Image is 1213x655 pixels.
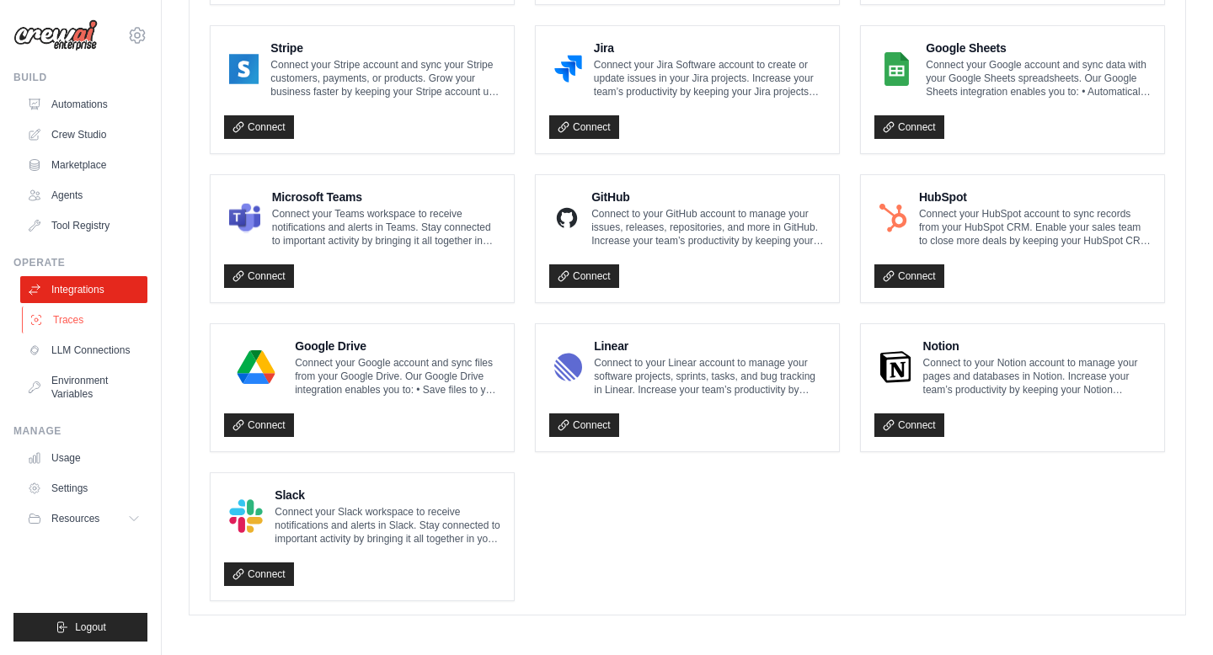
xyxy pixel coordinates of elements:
[275,487,500,503] h4: Slack
[919,207,1151,248] p: Connect your HubSpot account to sync records from your HubSpot CRM. Enable your sales team to clo...
[554,52,582,86] img: Jira Logo
[13,19,98,51] img: Logo
[270,40,500,56] h4: Stripe
[275,505,500,546] p: Connect your Slack workspace to receive notifications and alerts in Slack. Stay connected to impo...
[20,91,147,118] a: Automations
[591,207,826,248] p: Connect to your GitHub account to manage your issues, releases, repositories, and more in GitHub....
[923,338,1151,354] h4: Notion
[594,338,826,354] h4: Linear
[13,71,147,84] div: Build
[20,445,147,471] a: Usage
[874,413,944,437] a: Connect
[549,115,619,139] a: Connect
[20,182,147,209] a: Agents
[20,152,147,178] a: Marketplace
[923,356,1151,397] p: Connect to your Notion account to manage your pages and databases in Notion. Increase your team’s...
[874,264,944,288] a: Connect
[229,499,263,533] img: Slack Logo
[270,58,500,99] p: Connect your Stripe account and sync your Stripe customers, payments, or products. Grow your busi...
[874,115,944,139] a: Connect
[13,613,147,642] button: Logout
[594,40,826,56] h4: Jira
[20,337,147,364] a: LLM Connections
[549,413,619,437] a: Connect
[20,276,147,303] a: Integrations
[272,189,500,205] h4: Microsoft Teams
[20,505,147,532] button: Resources
[591,189,826,205] h4: GitHub
[20,367,147,407] a: Environment Variables
[229,350,283,384] img: Google Drive Logo
[549,264,619,288] a: Connect
[229,201,260,235] img: Microsoft Teams Logo
[22,306,149,333] a: Traces
[75,620,106,634] span: Logout
[295,338,500,354] h4: Google Drive
[926,58,1151,99] p: Connect your Google account and sync data with your Google Sheets spreadsheets. Our Google Sheets...
[224,264,294,288] a: Connect
[51,512,99,525] span: Resources
[20,212,147,239] a: Tool Registry
[926,40,1151,56] h4: Google Sheets
[13,424,147,438] div: Manage
[919,189,1151,205] h4: HubSpot
[594,356,826,397] p: Connect to your Linear account to manage your software projects, sprints, tasks, and bug tracking...
[224,413,294,437] a: Connect
[594,58,826,99] p: Connect your Jira Software account to create or update issues in your Jira projects. Increase you...
[224,562,294,586] a: Connect
[879,201,907,235] img: HubSpot Logo
[879,350,911,384] img: Notion Logo
[224,115,294,139] a: Connect
[229,52,259,86] img: Stripe Logo
[554,350,582,384] img: Linear Logo
[20,121,147,148] a: Crew Studio
[272,207,500,248] p: Connect your Teams workspace to receive notifications and alerts in Teams. Stay connected to impo...
[879,52,914,86] img: Google Sheets Logo
[13,256,147,269] div: Operate
[20,475,147,502] a: Settings
[554,201,580,235] img: GitHub Logo
[295,356,500,397] p: Connect your Google account and sync files from your Google Drive. Our Google Drive integration e...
